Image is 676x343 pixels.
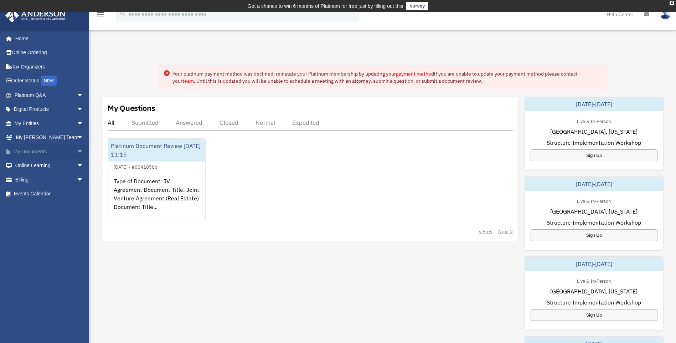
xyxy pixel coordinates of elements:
[96,10,105,19] i: menu
[5,31,91,46] a: Home
[5,102,94,117] a: Digital Productsarrow_drop_down
[5,159,94,173] a: Online Learningarrow_drop_down
[550,287,638,296] span: [GEOGRAPHIC_DATA], [US_STATE]
[531,149,657,161] a: Sign Up
[525,177,663,191] div: [DATE]-[DATE]
[5,187,94,201] a: Events Calendar
[571,117,616,124] div: Live & In-Person
[131,119,159,126] div: Submitted
[96,12,105,19] a: menu
[41,76,57,86] div: NEW
[660,9,671,19] img: User Pic
[406,2,428,10] a: survey
[77,130,91,145] span: arrow_drop_down
[5,88,94,102] a: Platinum Q&Aarrow_drop_down
[108,119,114,126] div: All
[525,257,663,271] div: [DATE]-[DATE]
[3,9,68,22] img: Anderson Advisors Platinum Portal
[547,298,641,307] span: Structure Implementation Workshop
[108,171,205,227] div: Type of Document: JV Agreement Document Title: Joint Venture Agreement (Real Estate) Document Tit...
[292,119,319,126] div: Expedited
[77,144,91,159] span: arrow_drop_down
[77,159,91,173] span: arrow_drop_down
[5,144,94,159] a: My Documentsarrow_drop_down
[5,74,94,88] a: Order StatusNEW
[108,138,206,220] a: Platinum Document Review [DATE] 11:15[DATE] - #00418506Type of Document: JV Agreement Document Ti...
[5,173,94,187] a: Billingarrow_drop_down
[77,116,91,131] span: arrow_drop_down
[571,197,616,204] div: Live & In-Person
[550,207,638,216] span: [GEOGRAPHIC_DATA], [US_STATE]
[525,97,663,111] div: [DATE]-[DATE]
[108,163,163,170] div: [DATE] - #00418506
[670,1,674,5] div: close
[108,139,205,162] div: Platinum Document Review [DATE] 11:15
[182,78,194,84] a: team
[119,10,127,17] i: search
[77,102,91,117] span: arrow_drop_down
[5,116,94,130] a: My Entitiesarrow_drop_down
[547,138,641,147] span: Structure Implementation Workshop
[550,127,638,136] span: [GEOGRAPHIC_DATA], [US_STATE]
[220,119,238,126] div: Closed
[571,277,616,284] div: Live & In-Person
[396,71,434,77] a: payment method
[5,60,94,74] a: Tax Organizers
[248,2,403,10] div: Get a chance to win 6 months of Platinum for free just by filling out this
[531,309,657,321] a: Sign Up
[176,119,202,126] div: Answered
[531,229,657,241] a: Sign Up
[77,173,91,187] span: arrow_drop_down
[77,88,91,103] span: arrow_drop_down
[5,46,94,60] a: Online Ordering
[547,218,641,227] span: Structure Implementation Workshop
[108,103,155,113] div: My Questions
[256,119,275,126] div: Normal
[5,130,94,145] a: My [PERSON_NAME] Teamarrow_drop_down
[172,70,602,85] div: Your platinum payment method was declined, reinstate your Platinum membership by updating your if...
